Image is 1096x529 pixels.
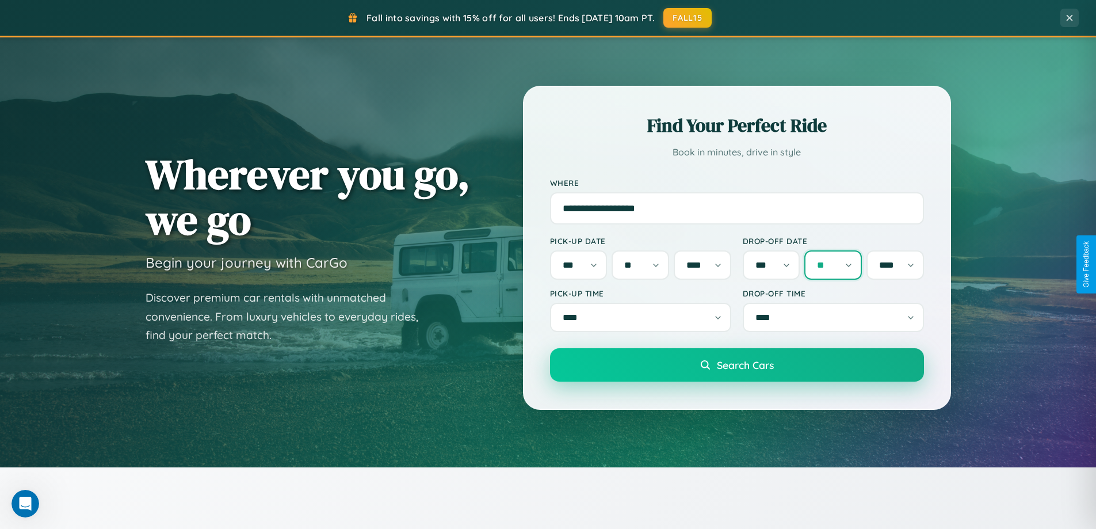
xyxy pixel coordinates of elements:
label: Drop-off Time [743,288,924,298]
label: Pick-up Time [550,288,731,298]
span: Fall into savings with 15% off for all users! Ends [DATE] 10am PT. [366,12,655,24]
h1: Wherever you go, we go [146,151,470,242]
h3: Begin your journey with CarGo [146,254,347,271]
iframe: Intercom live chat [12,490,39,517]
button: Search Cars [550,348,924,382]
p: Discover premium car rentals with unmatched convenience. From luxury vehicles to everyday rides, ... [146,288,433,345]
h2: Find Your Perfect Ride [550,113,924,138]
p: Book in minutes, drive in style [550,144,924,161]
label: Drop-off Date [743,236,924,246]
label: Pick-up Date [550,236,731,246]
button: FALL15 [663,8,712,28]
span: Search Cars [717,359,774,371]
label: Where [550,178,924,188]
div: Give Feedback [1082,241,1090,288]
